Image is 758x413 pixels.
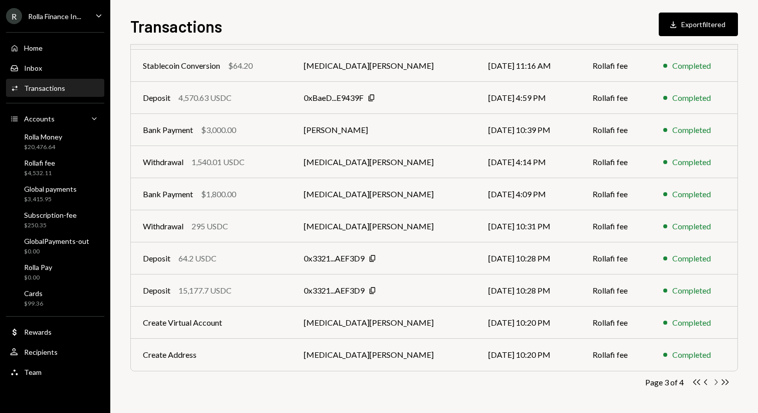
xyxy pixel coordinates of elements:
div: $3,415.95 [24,195,77,204]
div: 0x3321...AEF3D9 [304,285,364,297]
div: Rolla Money [24,132,62,141]
td: [DATE] 10:39 PM [476,114,581,146]
div: $0.00 [24,273,52,282]
td: Rollafi fee [581,146,652,178]
td: [MEDICAL_DATA][PERSON_NAME] [292,210,477,242]
td: [DATE] 4:59 PM [476,82,581,114]
a: Rollafi fee$4,532.11 [6,156,104,180]
a: GlobalPayments-out$0.00 [6,234,104,258]
a: Home [6,39,104,57]
div: Deposit [143,252,170,264]
div: 64.2 USDC [178,252,217,264]
div: Withdrawal [143,220,183,232]
div: 4,570.63 USDC [178,92,232,104]
div: Team [24,368,42,376]
div: $4,532.11 [24,169,55,178]
td: Rollafi fee [581,242,652,274]
td: Rollafi fee [581,82,652,114]
a: Inbox [6,59,104,77]
div: Subscription-fee [24,211,77,219]
div: Completed [672,92,711,104]
div: Rewards [24,328,52,336]
div: Global payments [24,185,77,193]
div: $250.35 [24,221,77,230]
a: Rolla Money$20,476.64 [6,129,104,154]
div: Rollafi fee [24,159,55,167]
td: Rollafi fee [581,114,652,146]
div: Completed [672,349,711,361]
h1: Transactions [130,16,222,36]
td: [DATE] 10:20 PM [476,339,581,371]
td: Create Address [131,339,292,371]
div: Completed [672,252,711,264]
div: Transactions [24,84,65,92]
td: [MEDICAL_DATA][PERSON_NAME] [292,307,477,339]
div: 1,540.01 USDC [192,156,245,168]
div: 0x3321...AEF3D9 [304,252,364,264]
a: Team [6,363,104,381]
td: Rollafi fee [581,274,652,307]
a: Recipients [6,343,104,361]
a: Accounts [6,109,104,127]
div: Bank Payment [143,188,193,200]
td: [PERSON_NAME] [292,114,477,146]
a: Rolla Pay$0.00 [6,260,104,284]
div: Inbox [24,64,42,72]
div: 15,177.7 USDC [178,285,232,297]
div: Completed [672,124,711,136]
div: Recipients [24,348,58,356]
div: Rolla Finance In... [28,12,81,21]
td: [DATE] 10:20 PM [476,307,581,339]
button: Exportfiltered [659,13,738,36]
div: Completed [672,317,711,329]
div: Cards [24,289,43,298]
div: Page 3 of 4 [645,377,684,387]
div: 0xBaeD...E9439F [304,92,363,104]
div: Withdrawal [143,156,183,168]
a: Subscription-fee$250.35 [6,208,104,232]
div: Deposit [143,92,170,104]
div: Completed [672,285,711,297]
td: [DATE] 10:28 PM [476,242,581,274]
div: $64.20 [228,60,253,72]
a: Rewards [6,323,104,341]
div: $20,476.64 [24,143,62,152]
div: Accounts [24,114,55,123]
td: Rollafi fee [581,339,652,371]
a: Global payments$3,415.95 [6,182,104,206]
td: Rollafi fee [581,307,652,339]
td: [DATE] 4:14 PM [476,146,581,178]
td: [DATE] 10:31 PM [476,210,581,242]
td: [DATE] 11:16 AM [476,50,581,82]
div: $0.00 [24,247,89,256]
div: 295 USDC [192,220,228,232]
td: Rollafi fee [581,210,652,242]
div: Home [24,44,43,52]
a: Transactions [6,79,104,97]
a: Cards$99.36 [6,286,104,310]
div: GlobalPayments-out [24,237,89,245]
td: Rollafi fee [581,50,652,82]
div: $99.36 [24,300,43,308]
div: Rolla Pay [24,263,52,271]
div: Deposit [143,285,170,297]
div: Completed [672,188,711,200]
div: Completed [672,220,711,232]
td: Create Virtual Account [131,307,292,339]
div: $1,800.00 [201,188,236,200]
div: Completed [672,60,711,72]
div: $3,000.00 [201,124,236,136]
div: Completed [672,156,711,168]
td: Rollafi fee [581,178,652,210]
div: Stablecoin Conversion [143,60,220,72]
div: Bank Payment [143,124,193,136]
td: [MEDICAL_DATA][PERSON_NAME] [292,178,477,210]
td: [MEDICAL_DATA][PERSON_NAME] [292,339,477,371]
td: [MEDICAL_DATA][PERSON_NAME] [292,50,477,82]
td: [DATE] 4:09 PM [476,178,581,210]
div: R [6,8,22,24]
td: [MEDICAL_DATA][PERSON_NAME] [292,146,477,178]
td: [DATE] 10:28 PM [476,274,581,307]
